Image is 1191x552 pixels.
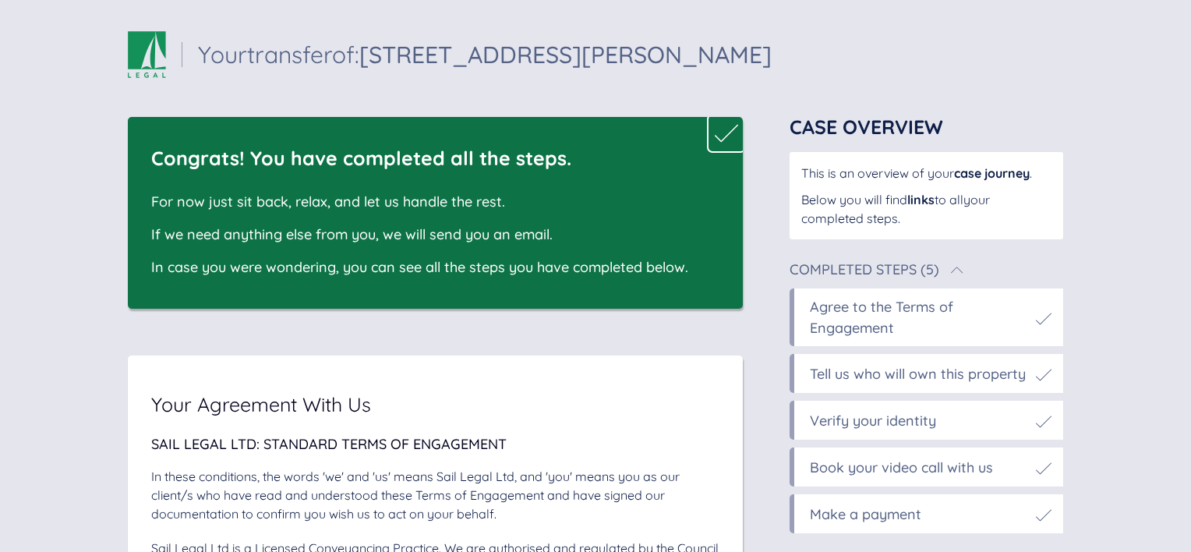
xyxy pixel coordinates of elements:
div: Agree to the Terms of Engagement [810,296,1028,338]
div: Your transfer of: [198,43,772,66]
div: Book your video call with us [810,457,993,478]
div: If we need anything else from you, we will send you an email. [151,224,696,245]
div: In these conditions, the words 'we' and 'us' means Sail Legal Ltd, and 'you' means you as our cli... [151,467,719,523]
span: [STREET_ADDRESS][PERSON_NAME] [359,40,772,69]
div: Below you will find to all your completed steps . [801,190,1051,228]
div: Tell us who will own this property [810,363,1026,384]
span: links [907,192,935,207]
span: Your Agreement With Us [151,395,371,414]
div: For now just sit back, relax, and let us handle the rest. [151,191,696,212]
div: Make a payment [810,504,921,525]
div: Completed Steps (5) [790,263,939,277]
span: Case Overview [790,115,943,139]
div: Verify your identity [810,410,936,431]
span: Congrats! You have completed all the steps. [151,146,571,170]
div: In case you were wondering, you can see all the steps you have completed below. [151,257,696,278]
span: Sail Legal Ltd: Standard Terms of Engagement [151,435,507,453]
span: case journey [954,165,1030,181]
div: This is an overview of your . [801,164,1051,182]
